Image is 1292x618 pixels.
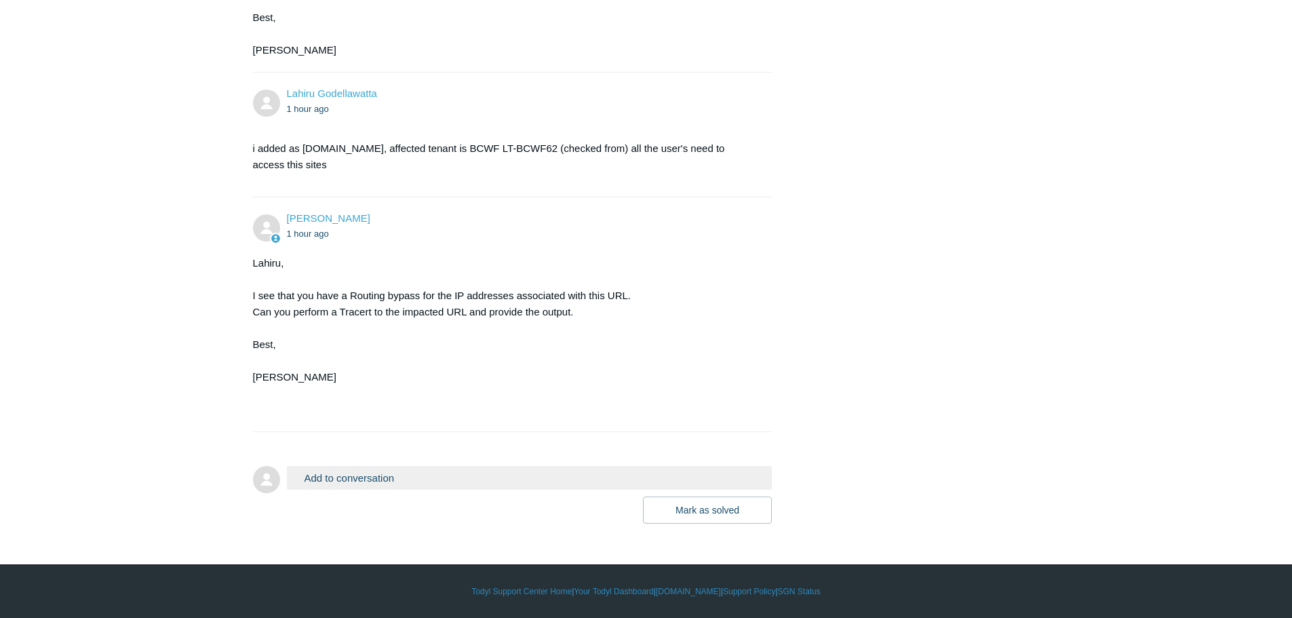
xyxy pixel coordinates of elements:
a: [PERSON_NAME] [287,212,370,224]
div: | | | | [253,585,1040,598]
button: Add to conversation [287,466,772,490]
a: Todyl Support Center Home [471,585,572,598]
p: i added as [DOMAIN_NAME], affected tenant is BCWF LT-BCWF62 (checked from) all the user's need to... [253,140,759,173]
div: Lahiru, I see that you have a Routing bypass for the IP addresses associated with this URL. Can y... [253,255,759,418]
span: Kris Haire [287,212,370,224]
a: Support Policy [723,585,775,598]
a: Lahiru Godellawatta [287,88,377,99]
button: Mark as solved [643,497,772,524]
a: Your Todyl Dashboard [574,585,653,598]
time: 08/27/2025, 13:00 [287,229,329,239]
a: SGN Status [778,585,821,598]
a: [DOMAIN_NAME] [656,585,721,598]
time: 08/27/2025, 12:41 [287,104,329,114]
